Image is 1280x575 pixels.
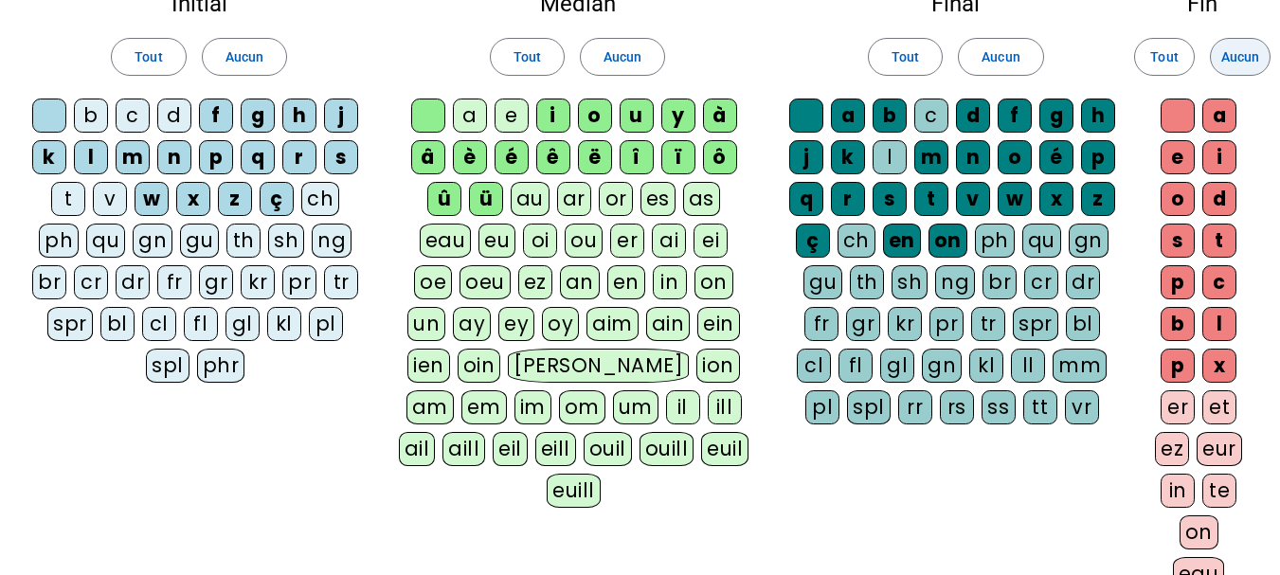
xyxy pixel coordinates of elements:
button: Tout [111,38,186,76]
div: à [703,99,737,133]
div: ll [1011,349,1045,383]
div: on [1180,515,1218,549]
div: d [956,99,990,133]
div: te [1202,474,1236,508]
div: on [694,265,733,299]
div: c [1202,265,1236,299]
div: h [282,99,316,133]
button: Aucun [580,38,665,76]
div: z [1081,182,1115,216]
div: ein [697,307,740,341]
div: un [407,307,445,341]
div: or [599,182,633,216]
div: k [32,140,66,174]
div: e [1161,140,1195,174]
div: kl [969,349,1003,383]
div: fr [157,265,191,299]
div: qu [86,224,125,258]
div: [PERSON_NAME] [508,349,689,383]
div: o [1161,182,1195,216]
div: a [831,99,865,133]
span: Aucun [225,45,263,68]
div: w [998,182,1032,216]
div: f [998,99,1032,133]
div: i [536,99,570,133]
div: r [282,140,316,174]
span: Tout [135,45,162,68]
div: gn [1069,224,1109,258]
div: o [578,99,612,133]
div: ss [982,390,1016,424]
div: spr [1013,307,1058,341]
div: et [1202,390,1236,424]
button: Tout [868,38,943,76]
div: p [1161,349,1195,383]
div: ng [312,224,352,258]
div: ç [796,224,830,258]
div: kr [241,265,275,299]
div: phr [197,349,245,383]
div: gu [803,265,842,299]
div: tt [1023,390,1057,424]
div: s [1161,224,1195,258]
div: â [411,140,445,174]
div: in [653,265,687,299]
div: es [640,182,676,216]
div: br [983,265,1017,299]
div: spr [47,307,93,341]
div: cr [74,265,108,299]
div: eill [535,432,576,466]
div: ph [975,224,1015,258]
div: u [620,99,654,133]
div: ien [407,349,450,383]
div: x [1039,182,1073,216]
div: ay [453,307,491,341]
div: s [324,140,358,174]
div: in [1161,474,1195,508]
div: g [241,99,275,133]
div: fl [838,349,873,383]
div: ain [646,307,691,341]
div: ü [469,182,503,216]
div: ï [661,140,695,174]
div: r [831,182,865,216]
div: x [1202,349,1236,383]
div: ion [696,349,740,383]
div: euill [547,474,600,508]
div: er [1161,390,1195,424]
div: on [928,224,967,258]
div: m [914,140,948,174]
div: l [74,140,108,174]
button: Tout [490,38,565,76]
div: i [1202,140,1236,174]
div: p [1081,140,1115,174]
div: sh [268,224,304,258]
div: mm [1053,349,1107,383]
div: oeu [460,265,511,299]
div: g [1039,99,1073,133]
div: en [607,265,645,299]
div: euil [701,432,748,466]
div: n [956,140,990,174]
div: b [74,99,108,133]
div: t [1202,224,1236,258]
div: am [406,390,454,424]
div: rs [940,390,974,424]
div: oi [523,224,557,258]
div: é [1039,140,1073,174]
div: c [914,99,948,133]
div: v [956,182,990,216]
div: gl [225,307,260,341]
div: ez [1155,432,1189,466]
div: x [176,182,210,216]
div: v [93,182,127,216]
div: en [883,224,921,258]
div: l [873,140,907,174]
button: Tout [1134,38,1195,76]
div: aim [586,307,639,341]
div: fr [804,307,838,341]
div: th [226,224,261,258]
div: c [116,99,150,133]
div: im [514,390,551,424]
div: gr [199,265,233,299]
